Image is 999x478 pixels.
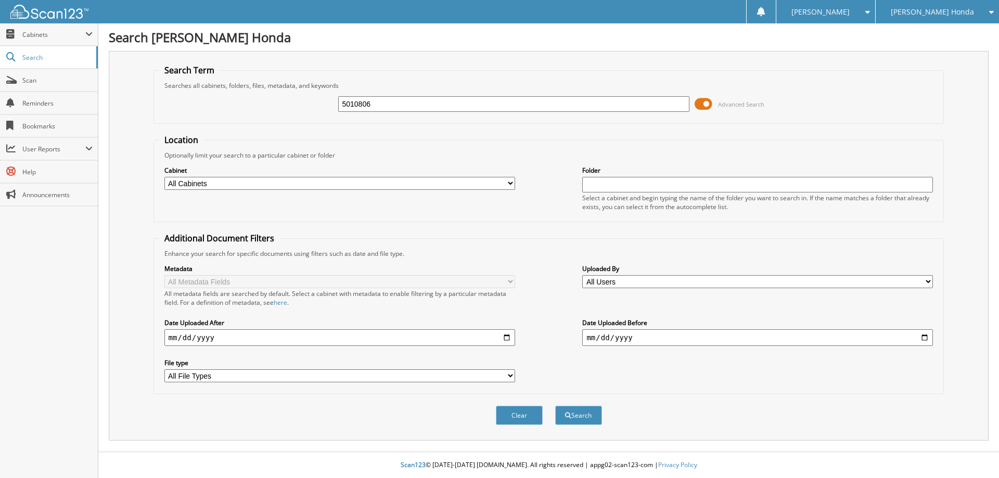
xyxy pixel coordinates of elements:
label: Metadata [164,264,515,273]
label: Date Uploaded Before [582,318,933,327]
label: File type [164,358,515,367]
div: © [DATE]-[DATE] [DOMAIN_NAME]. All rights reserved | appg02-scan123-com | [98,453,999,478]
div: Select a cabinet and begin typing the name of the folder you want to search in. If the name match... [582,193,933,211]
input: start [164,329,515,346]
span: Scan [22,76,93,85]
span: User Reports [22,145,85,153]
legend: Location [159,134,203,146]
button: Search [555,406,602,425]
img: scan123-logo-white.svg [10,5,88,19]
span: Help [22,167,93,176]
span: Reminders [22,99,93,108]
label: Cabinet [164,166,515,175]
legend: Search Term [159,64,220,76]
span: Cabinets [22,30,85,39]
legend: Additional Document Filters [159,232,279,244]
span: Search [22,53,91,62]
h1: Search [PERSON_NAME] Honda [109,29,989,46]
span: [PERSON_NAME] Honda [891,9,974,15]
span: Advanced Search [718,100,764,108]
label: Folder [582,166,933,175]
button: Clear [496,406,543,425]
input: end [582,329,933,346]
label: Uploaded By [582,264,933,273]
a: Privacy Policy [658,460,697,469]
span: [PERSON_NAME] [791,9,850,15]
iframe: Chat Widget [947,428,999,478]
div: Optionally limit your search to a particular cabinet or folder [159,151,939,160]
span: Bookmarks [22,122,93,131]
label: Date Uploaded After [164,318,515,327]
span: Announcements [22,190,93,199]
div: Enhance your search for specific documents using filters such as date and file type. [159,249,939,258]
a: here [274,298,287,307]
div: All metadata fields are searched by default. Select a cabinet with metadata to enable filtering b... [164,289,515,307]
div: Searches all cabinets, folders, files, metadata, and keywords [159,81,939,90]
span: Scan123 [401,460,426,469]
